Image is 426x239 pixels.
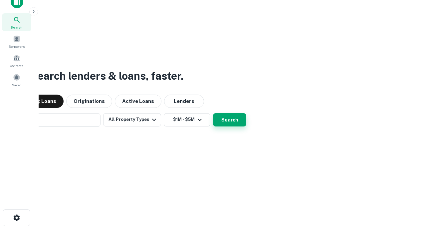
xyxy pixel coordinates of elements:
[10,63,23,68] span: Contacts
[2,71,31,89] a: Saved
[2,33,31,50] a: Borrowers
[2,13,31,31] a: Search
[164,113,210,126] button: $1M - $5M
[213,113,246,126] button: Search
[2,52,31,70] a: Contacts
[103,113,161,126] button: All Property Types
[12,82,22,88] span: Saved
[30,68,183,84] h3: Search lenders & loans, faster.
[393,186,426,218] iframe: Chat Widget
[11,25,23,30] span: Search
[66,95,112,108] button: Originations
[9,44,25,49] span: Borrowers
[115,95,161,108] button: Active Loans
[164,95,204,108] button: Lenders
